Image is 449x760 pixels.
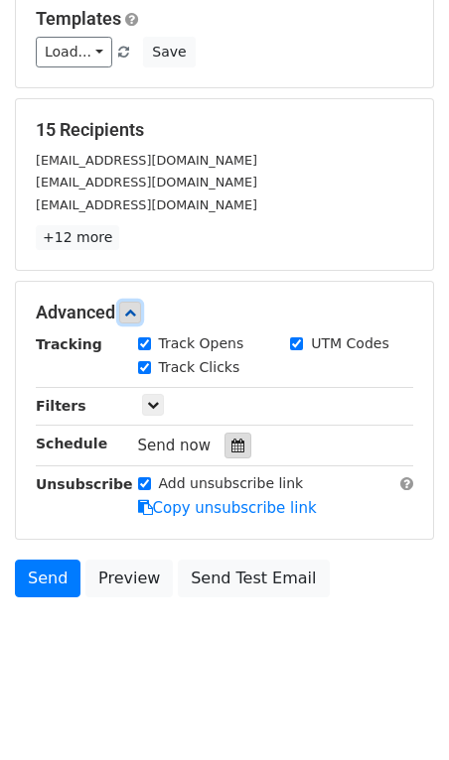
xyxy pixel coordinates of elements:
iframe: Chat Widget [350,665,449,760]
a: Load... [36,37,112,67]
small: [EMAIL_ADDRESS][DOMAIN_NAME] [36,153,257,168]
a: Send Test Email [178,560,329,597]
a: Send [15,560,80,597]
strong: Filters [36,398,86,414]
a: Preview [85,560,173,597]
strong: Tracking [36,336,102,352]
strong: Unsubscribe [36,476,133,492]
a: Templates [36,8,121,29]
span: Send now [138,437,212,454]
strong: Schedule [36,436,107,451]
button: Save [143,37,195,67]
small: [EMAIL_ADDRESS][DOMAIN_NAME] [36,175,257,190]
h5: 15 Recipients [36,119,413,141]
label: Track Clicks [159,357,240,378]
a: Copy unsubscribe link [138,499,317,517]
small: [EMAIL_ADDRESS][DOMAIN_NAME] [36,197,257,212]
h5: Advanced [36,302,413,323]
a: +12 more [36,225,119,250]
label: UTM Codes [311,333,388,354]
label: Track Opens [159,333,244,354]
label: Add unsubscribe link [159,473,304,494]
